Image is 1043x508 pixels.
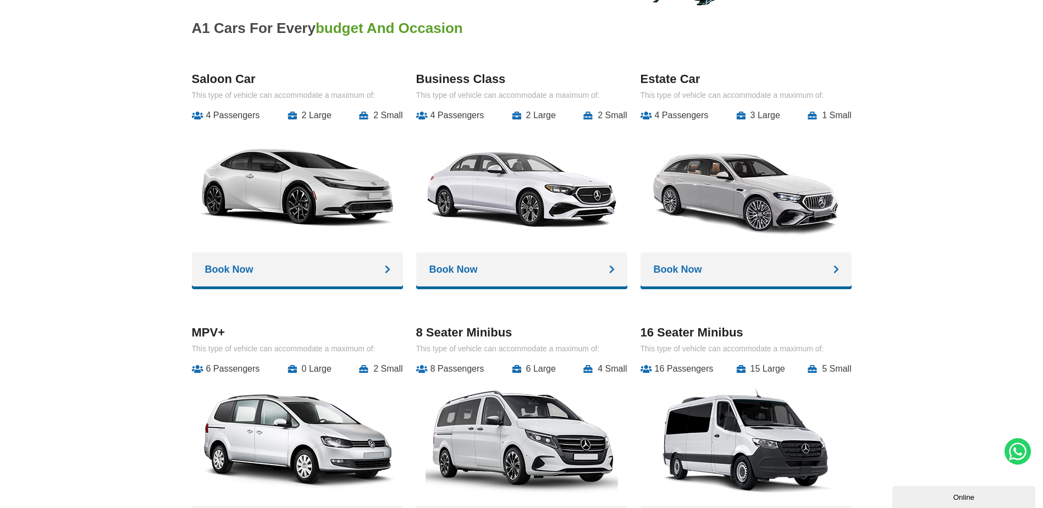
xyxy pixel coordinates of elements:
h3: 16 Seater Minibus [641,325,852,340]
a: Book Now [641,252,852,286]
li: 2 Small [359,111,402,120]
img: A1 Taxis MPV+ [201,382,394,498]
li: 1 Small [808,111,851,120]
img: A1 Taxis 16 Seater Minibus [650,382,842,498]
p: This type of vehicle can accommodate a maximum of: [416,91,627,100]
li: 3 Large [736,111,780,120]
img: A1 Taxis Saloon Car [201,129,394,244]
h3: Business Class [416,72,627,86]
li: 4 Passengers [641,111,709,120]
p: This type of vehicle can accommodate a maximum of: [416,344,627,353]
p: This type of vehicle can accommodate a maximum of: [641,344,852,353]
li: 4 Passengers [416,111,484,120]
li: 2 Small [359,364,402,374]
li: 0 Large [288,364,332,374]
li: 8 Passengers [416,364,484,374]
h3: Saloon Car [192,72,403,86]
li: 4 Passengers [192,111,260,120]
li: 6 Passengers [192,364,260,374]
a: Book Now [192,252,403,286]
p: This type of vehicle can accommodate a maximum of: [192,91,403,100]
h3: Estate Car [641,72,852,86]
li: 2 Large [288,111,332,120]
h3: MPV+ [192,325,403,340]
p: This type of vehicle can accommodate a maximum of: [641,91,852,100]
img: A1 Taxis 8 Seater Minibus [426,382,618,498]
img: A1 Taxis Business Class Cars [426,129,618,244]
li: 2 Large [512,111,556,120]
iframe: chat widget [892,484,1038,508]
span: budget and occasion [316,20,463,36]
li: 2 Small [583,111,627,120]
img: A1 Taxis Estate Car [650,129,842,244]
li: 6 Large [512,364,556,374]
li: 16 Passengers [641,364,714,374]
li: 4 Small [583,364,627,374]
a: Book Now [416,252,627,286]
li: 15 Large [736,364,785,374]
h2: A1 cars for every [192,20,852,37]
li: 5 Small [808,364,851,374]
h3: 8 Seater Minibus [416,325,627,340]
p: This type of vehicle can accommodate a maximum of: [192,344,403,353]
